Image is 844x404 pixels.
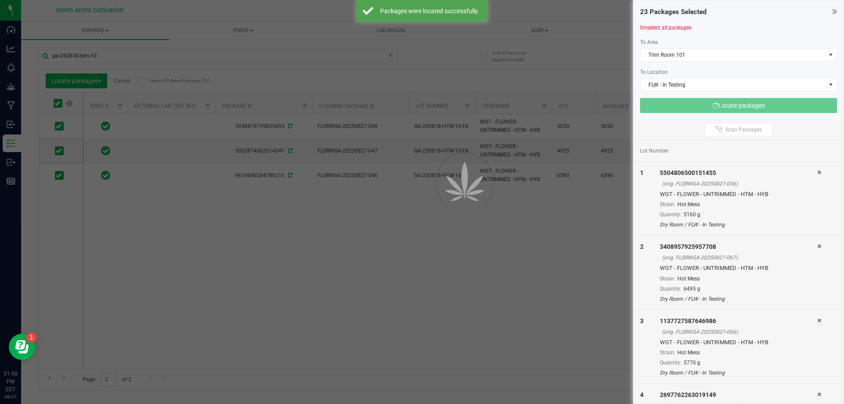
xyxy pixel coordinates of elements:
[9,334,35,360] iframe: Resource center
[660,286,681,292] span: Quantity:
[640,49,826,61] span: Trim Room 101
[725,126,762,133] span: Scan Packages
[660,317,817,326] div: 1137727587646986
[662,254,817,262] div: (orig. FLSRWGA-20250827-067)
[640,39,658,45] span: To Area
[660,264,817,273] div: WGT - FLOWER - UNTRIMMED - HTM - HYB
[660,211,681,218] span: Quantity:
[660,190,817,199] div: WGT - FLOWER - UNTRIMMED - HTM - HYB
[660,369,817,377] div: Dry Room / FLW - In Testing
[660,168,817,178] div: 5504806500151455
[677,201,700,207] span: Hot Mess
[677,349,700,356] span: Hot Mess
[662,180,817,188] div: (orig. FLSRWGA-20250827-056)
[660,201,675,207] span: Strain:
[662,328,817,336] div: (orig. FLSRWGA-20250827-066)
[640,317,644,324] span: 3
[684,286,700,292] span: 6495 g
[684,360,700,366] span: 5770 g
[640,391,644,398] span: 4
[660,295,817,303] div: Dry Room / FLW - In Testing
[640,79,826,91] span: FLW - In Testing
[640,98,837,113] button: Locate packages
[640,25,691,31] a: Unselect all packages
[660,349,675,356] span: Strain:
[660,338,817,347] div: WGT - FLOWER - UNTRIMMED - HTM - HYB
[640,147,669,155] span: Lot Number:
[677,276,700,282] span: Hot Mess
[640,69,668,75] span: To Location
[660,242,817,251] div: 3408957925957708
[684,211,700,218] span: 5160 g
[660,390,817,400] div: 2697762263019149
[640,169,644,176] span: 1
[660,221,817,229] div: Dry Room / FLW - In Testing
[26,332,36,343] iframe: Resource center unread badge
[378,7,481,15] div: Packages were located successfully.
[660,276,675,282] span: Strain:
[660,360,681,366] span: Quantity:
[640,243,644,250] span: 2
[705,123,773,136] button: Scan Packages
